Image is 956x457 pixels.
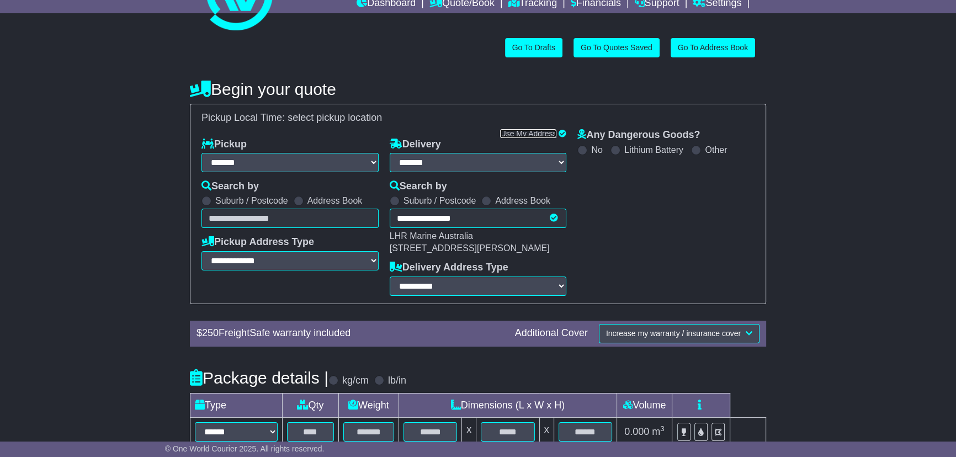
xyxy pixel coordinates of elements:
span: LHR Marine Australia [390,231,473,241]
label: Delivery Address Type [390,262,508,274]
label: Suburb / Postcode [215,195,288,206]
td: Qty [283,393,339,417]
sup: 3 [660,424,665,433]
h4: Begin your quote [190,80,766,98]
span: 250 [202,327,219,338]
button: Increase my warranty / insurance cover [599,324,760,343]
div: $ FreightSafe warranty included [191,327,509,339]
a: Go To Quotes Saved [573,38,660,57]
label: Address Book [495,195,550,206]
td: x [539,417,554,446]
label: Pickup Address Type [201,236,314,248]
td: Dimensions (L x W x H) [399,393,617,417]
label: Any Dangerous Goods? [577,129,700,141]
label: Search by [201,180,259,193]
span: © One World Courier 2025. All rights reserved. [165,444,325,453]
a: Go To Drafts [505,38,562,57]
label: kg/cm [342,375,369,387]
h4: Package details | [190,369,328,387]
label: Search by [390,180,447,193]
span: [STREET_ADDRESS][PERSON_NAME] [390,243,550,253]
span: m [652,426,665,437]
label: Lithium Battery [624,145,683,155]
label: Address Book [307,195,363,206]
label: No [591,145,602,155]
label: Other [705,145,727,155]
td: Volume [617,393,672,417]
div: Pickup Local Time: [196,112,760,124]
span: Increase my warranty / insurance cover [606,329,741,338]
a: Go To Address Book [671,38,755,57]
div: Additional Cover [509,327,593,339]
td: Type [190,393,283,417]
span: 0.000 [624,426,649,437]
a: Use My Address [500,129,556,138]
label: Delivery [390,139,441,151]
td: x [462,417,476,446]
label: Suburb / Postcode [403,195,476,206]
label: lb/in [388,375,406,387]
td: Weight [338,393,399,417]
span: select pickup location [288,112,382,123]
label: Pickup [201,139,247,151]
